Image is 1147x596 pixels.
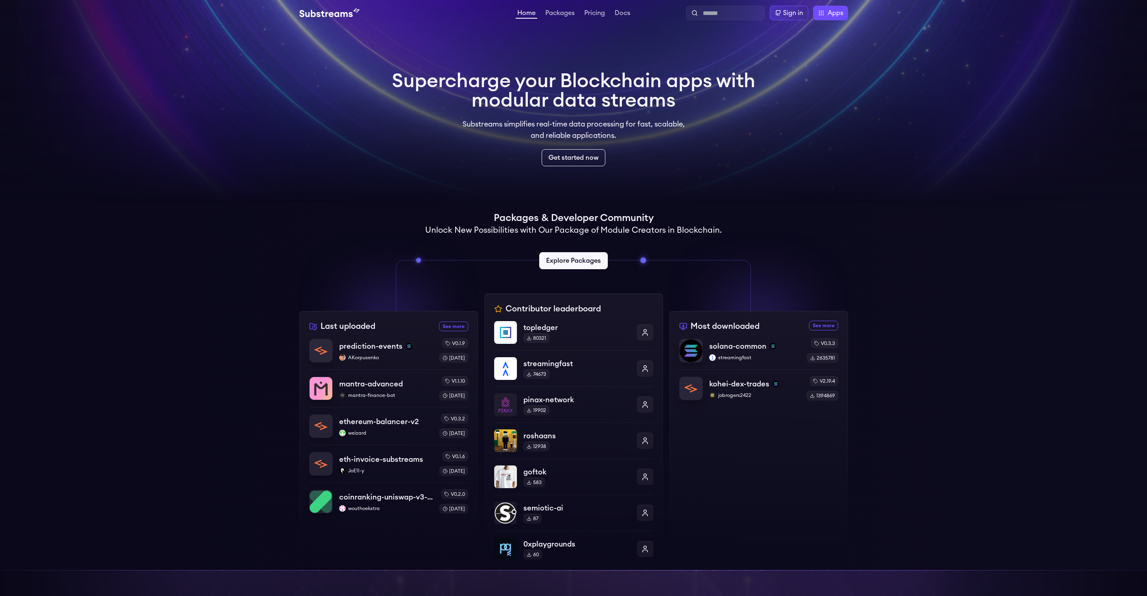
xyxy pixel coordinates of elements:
[770,6,808,20] a: Sign in
[339,354,433,361] p: AKorpusenko
[339,392,346,399] img: mantra-finance-bot
[807,391,838,401] div: 1394869
[494,538,517,560] img: 0xplaygrounds
[523,322,631,333] p: topledger
[494,350,653,386] a: streamingfaststreamingfast74673
[457,118,691,141] p: Substreams simplifies real-time data processing for fast, scalable, and reliable applications.
[523,333,549,343] div: 80321
[339,467,433,474] p: JoE11-y
[613,10,632,18] a: Docs
[810,376,838,386] div: v2.19.4
[773,381,779,387] img: solana
[309,445,468,482] a: eth-invoice-substreamseth-invoice-substreamsJoE11-yJoE11-yv0.1.6[DATE]
[523,502,631,514] p: semiotic-ai
[542,149,605,166] a: Get started now
[523,550,542,560] div: 60
[309,482,468,514] a: coinranking-uniswap-v3-forkscoinranking-uniswap-v3-forkswouthoekstrawouthoekstrav0.2.0[DATE]
[709,341,766,352] p: solana-common
[339,416,419,427] p: ethereum-balancer-v2
[494,386,653,422] a: pinax-networkpinax-network19902
[439,322,468,331] a: See more recently uploaded packages
[425,225,722,236] h2: Unlock New Possibilities with Our Package of Module Creators in Blockchain.
[406,343,412,349] img: solana
[679,369,838,401] a: kohei-dex-tradeskohei-dex-tradessolanajobrogers2422jobrogers2422v2.19.41394869
[523,394,631,405] p: pinax-network
[310,452,332,475] img: eth-invoice-substreams
[709,354,801,361] p: streamingfast
[523,405,549,415] div: 19902
[310,339,332,362] img: prediction-events
[807,353,838,363] div: 2635781
[494,531,653,560] a: 0xplaygrounds0xplaygrounds60
[339,430,346,436] img: weizard
[494,429,517,452] img: roshaans
[309,407,468,445] a: ethereum-balancer-v2ethereum-balancer-v2weizardweizardv0.3.2[DATE]
[494,459,653,495] a: goftokgoftok583
[494,502,517,524] img: semiotic-ai
[439,353,468,363] div: [DATE]
[523,358,631,369] p: streamingfast
[339,454,423,465] p: eth-invoice-substreams
[494,321,653,350] a: topledgertopledger80321
[709,354,716,361] img: streamingfast
[516,10,537,19] a: Home
[439,466,468,476] div: [DATE]
[494,393,517,416] img: pinax-network
[809,321,838,330] a: See more most downloaded packages
[339,505,433,512] p: wouthoekstra
[783,8,803,18] div: Sign in
[583,10,607,18] a: Pricing
[494,212,654,225] h1: Packages & Developer Community
[309,369,468,407] a: mantra-advancedmantra-advancedmantra-finance-botmantra-finance-botv1.1.10[DATE]
[494,422,653,459] a: roshaansroshaans12938
[439,504,468,514] div: [DATE]
[310,490,332,513] img: coinranking-uniswap-v3-forks
[339,491,433,503] p: coinranking-uniswap-v3-forks
[680,377,702,400] img: kohei-dex-trades
[439,429,468,438] div: [DATE]
[442,452,468,461] div: v0.1.6
[494,465,517,488] img: goftok
[310,377,332,400] img: mantra-advanced
[309,339,468,369] a: prediction-eventsprediction-eventssolanaAKorpusenkoAKorpusenkov0.1.9[DATE]
[770,343,776,349] img: solana
[442,376,468,386] div: v1.1.10
[494,495,653,531] a: semiotic-aisemiotic-ai87
[339,430,433,436] p: weizard
[523,478,545,487] div: 583
[339,341,402,352] p: prediction-events
[523,466,631,478] p: goftok
[709,392,800,399] p: jobrogers2422
[680,339,702,362] img: solana-common
[310,415,332,437] img: ethereum-balancer-v2
[709,378,769,390] p: kohei-dex-trades
[539,252,608,269] a: Explore Packages
[439,391,468,401] div: [DATE]
[392,71,755,110] h1: Supercharge your Blockchain apps with modular data streams
[679,339,838,369] a: solana-commonsolana-commonsolanastreamingfaststreamingfastv0.3.32635781
[523,538,631,550] p: 0xplaygrounds
[523,430,631,442] p: roshaans
[523,369,549,379] div: 74673
[523,442,549,451] div: 12938
[339,505,346,512] img: wouthoekstra
[494,357,517,380] img: streamingfast
[339,378,403,390] p: mantra-advanced
[442,339,468,348] div: v0.1.9
[299,8,359,18] img: Substream's logo
[811,339,838,348] div: v0.3.3
[441,414,468,424] div: v0.3.2
[339,467,346,474] img: JoE11-y
[544,10,576,18] a: Packages
[709,392,716,399] img: jobrogers2422
[339,392,433,399] p: mantra-finance-bot
[523,514,542,523] div: 87
[441,489,468,499] div: v0.2.0
[494,321,517,344] img: topledger
[339,354,346,361] img: AKorpusenko
[828,8,843,18] span: Apps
